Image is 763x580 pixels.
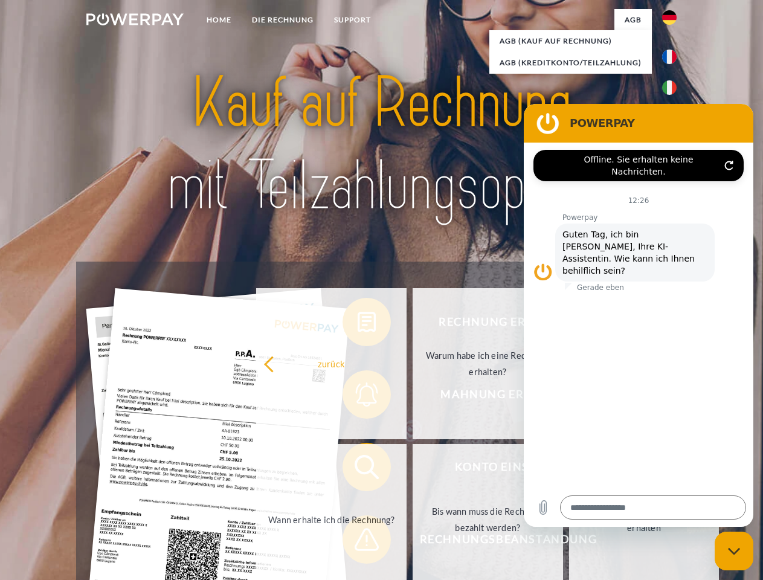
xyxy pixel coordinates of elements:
[115,58,648,231] img: title-powerpay_de.svg
[489,30,652,52] a: AGB (Kauf auf Rechnung)
[420,503,556,536] div: Bis wann muss die Rechnung bezahlt werden?
[86,13,184,25] img: logo-powerpay-white.svg
[662,10,677,25] img: de
[420,347,556,380] div: Warum habe ich eine Rechnung erhalten?
[524,104,753,527] iframe: Messaging-Fenster
[196,9,242,31] a: Home
[263,355,399,372] div: zurück
[324,9,381,31] a: SUPPORT
[242,9,324,31] a: DIE RECHNUNG
[715,532,753,570] iframe: Schaltfläche zum Öffnen des Messaging-Fensters; Konversation läuft
[662,80,677,95] img: it
[489,52,652,74] a: AGB (Kreditkonto/Teilzahlung)
[662,50,677,64] img: fr
[263,511,399,527] div: Wann erhalte ich die Rechnung?
[614,9,652,31] a: agb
